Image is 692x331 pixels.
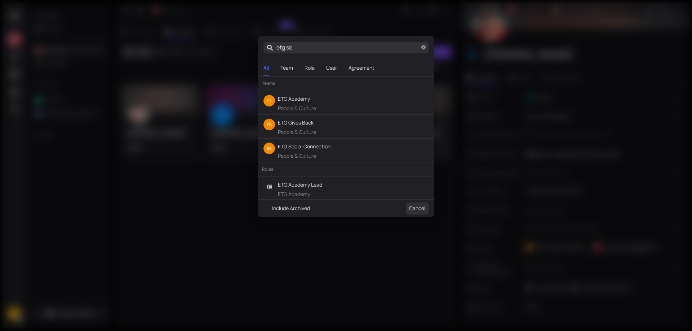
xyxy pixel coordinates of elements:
[421,45,426,49] span: close-circle
[278,190,322,198] span: ETG Academy
[258,91,434,115] div: ETG Academy
[305,64,315,72] div: Role
[280,64,293,72] div: Team
[278,181,322,189] span: ETG Academy Lead
[421,44,426,51] span: close-circle
[276,42,423,53] input: Search...
[278,95,316,103] span: ETG Academy
[278,104,316,112] span: People & Culture
[278,152,331,160] span: People & Culture
[278,143,331,151] span: ETG Social Connection
[267,95,271,106] span: EA
[258,77,434,91] div: Teams
[278,119,316,127] span: ETG Gives Back
[278,128,316,136] span: People & Culture
[258,177,434,201] div: ETG Academy Lead
[326,64,337,72] div: User
[406,202,429,214] button: Cancel
[263,64,269,72] div: All
[258,139,434,162] div: ETG Social Connection
[409,204,425,212] span: Cancel
[349,64,374,72] div: Agreement
[269,204,313,212] span: Include Archived
[258,115,434,139] div: ETG Gives Back
[258,162,434,177] div: Roles
[267,119,272,130] span: EG
[267,143,271,154] span: ES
